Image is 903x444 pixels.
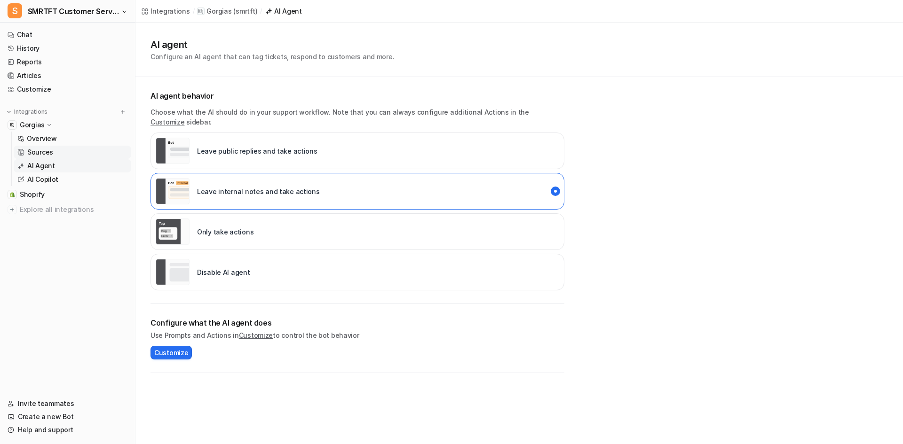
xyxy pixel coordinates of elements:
img: expand menu [6,109,12,115]
span: Customize [154,348,188,358]
a: Customize [239,331,273,339]
a: Customize [150,118,184,126]
div: live::disabled [150,213,564,250]
img: Disable AI agent [156,259,190,285]
a: AI Agent [265,6,302,16]
p: AI Copilot [27,175,58,184]
p: Disable AI agent [197,267,250,277]
p: Choose what the AI should do in your support workflow. Note that you can always configure additio... [150,107,564,127]
span: / [260,7,262,16]
div: paused::disabled [150,254,564,290]
img: Gorgias [9,122,15,128]
p: AI Agent [27,161,55,171]
p: Use Prompts and Actions in to control the bot behavior [150,330,564,340]
img: Only take actions [156,218,190,245]
p: ( smrtft ) [233,7,257,16]
h1: AI agent [150,38,394,52]
a: ShopifyShopify [4,188,131,201]
img: explore all integrations [8,205,17,214]
a: Customize [4,83,131,96]
a: Help and support [4,423,131,436]
a: Sources [14,146,131,159]
p: Leave internal notes and take actions [197,187,320,196]
p: Only take actions [197,227,253,237]
p: Gorgias [206,7,231,16]
a: AI Agent [14,159,131,172]
h2: Configure what the AI agent does [150,317,564,328]
p: Overview [27,134,57,143]
button: Integrations [4,107,50,117]
span: Shopify [20,190,45,199]
a: History [4,42,131,55]
a: Explore all integrations [4,203,131,216]
img: Leave public replies and take actions [156,138,190,164]
div: Integrations [150,6,190,16]
a: Create a new Bot [4,410,131,423]
span: Explore all integrations [20,202,127,217]
p: Sources [27,148,53,157]
img: menu_add.svg [119,109,126,115]
button: Customize [150,346,192,359]
span: SMRTFT Customer Service [28,5,119,18]
p: Configure an AI agent that can tag tickets, respond to customers and more. [150,52,394,62]
span: S [8,3,22,18]
a: Integrations [141,6,190,16]
a: Overview [14,132,131,145]
img: Shopify [9,192,15,197]
p: Integrations [14,108,48,116]
div: live::internal_reply [150,173,564,210]
p: AI agent behavior [150,90,564,101]
a: Invite teammates [4,397,131,410]
img: Leave internal notes and take actions [156,178,190,204]
div: live::external_reply [150,132,564,169]
a: Reports [4,55,131,69]
span: / [193,7,195,16]
p: Gorgias [20,120,45,130]
a: Articles [4,69,131,82]
a: AI Copilot [14,173,131,186]
p: Leave public replies and take actions [197,146,317,156]
a: Chat [4,28,131,41]
div: AI Agent [274,6,302,16]
a: Gorgias(smrtft) [197,7,257,16]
